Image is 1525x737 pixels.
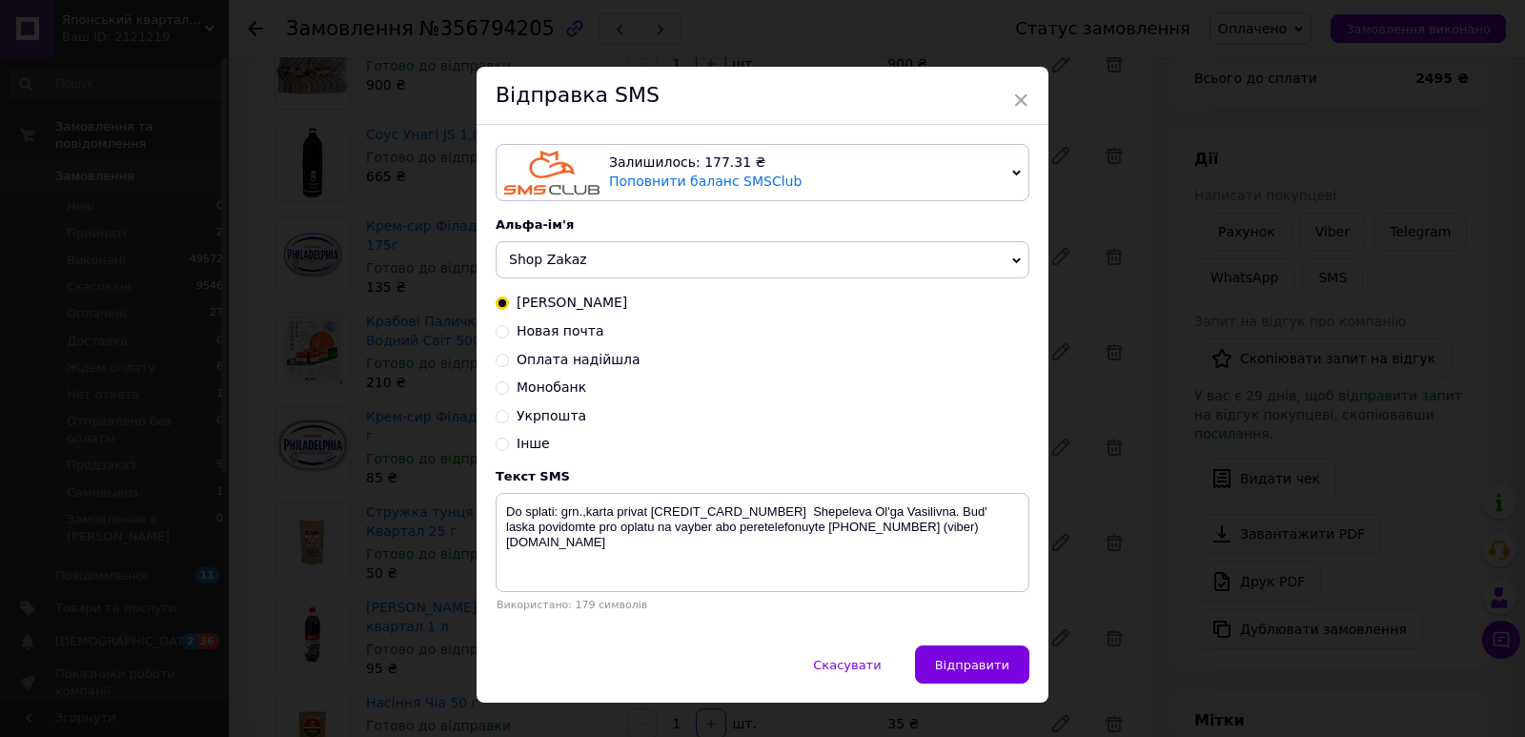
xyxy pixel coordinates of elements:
[813,658,881,672] span: Скасувати
[517,436,550,451] span: Інше
[517,295,627,310] span: [PERSON_NAME]
[517,379,586,395] span: Монобанк
[496,493,1029,592] textarea: Do splati: grn.,karta privat [CREDIT_CARD_NUMBER] Shepeleva Ol'ga Vasilivna. Bud' laska povidomte...
[496,469,1029,483] div: Текст SMS
[477,67,1048,125] div: Відправка SMS
[915,645,1029,684] button: Відправити
[509,252,587,267] span: Shop Zakaz
[1012,84,1029,116] span: ×
[609,174,802,189] a: Поповнити баланс SMSClub
[517,352,640,367] span: Оплата надійшла
[496,217,574,232] span: Альфа-ім'я
[496,599,1029,611] div: Використано: 179 символів
[793,645,901,684] button: Скасувати
[609,154,1005,173] div: Залишилось: 177.31 ₴
[517,408,586,423] span: Укрпошта
[935,658,1009,672] span: Відправити
[517,323,604,338] span: Новая почта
